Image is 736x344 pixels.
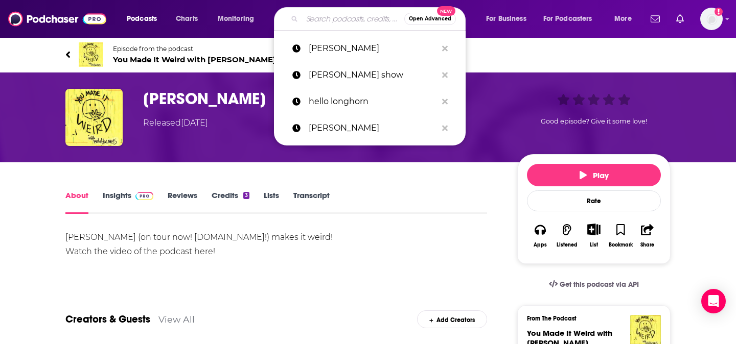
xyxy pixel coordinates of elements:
a: InsightsPodchaser Pro [103,190,153,214]
div: Show More ButtonList [581,217,607,254]
button: open menu [479,11,539,27]
span: Get this podcast via API [560,280,639,289]
h1: Al Franken [143,89,501,109]
div: Search podcasts, credits, & more... [284,7,475,31]
span: Charts [176,12,198,26]
div: [PERSON_NAME] (on tour now! [DOMAIN_NAME]!) makes it weird! Watch the video of the podcast here! [65,230,487,259]
div: Share [640,242,654,248]
span: New [437,6,455,16]
span: For Business [486,12,526,26]
button: Bookmark [607,217,634,254]
p: al franken [309,35,437,62]
svg: Add a profile image [715,8,723,16]
img: Podchaser Pro [135,192,153,200]
div: Listened [557,242,578,248]
div: Bookmark [609,242,633,248]
a: You Made It Weird with Pete HolmesEpisode from the podcastYou Made It Weird with [PERSON_NAME]77 [65,42,671,67]
span: Episode from the podcast [113,45,298,53]
a: About [65,190,88,214]
button: Apps [527,217,554,254]
span: Podcasts [127,12,157,26]
button: open menu [211,11,267,27]
button: Open AdvancedNew [404,13,456,25]
div: List [590,241,598,248]
div: Add Creators [417,310,487,328]
span: Logged in as KrishanaDavis [700,8,723,30]
a: Credits3 [212,190,249,214]
a: View All [158,314,195,325]
a: hello longhorn [274,88,466,115]
a: Creators & Guests [65,313,150,326]
img: Al Franken [65,89,123,146]
button: open menu [537,11,607,27]
p: hello longhorn [309,88,437,115]
button: Share [634,217,661,254]
div: Apps [534,242,547,248]
div: Rate [527,190,661,211]
img: Podchaser - Follow, Share and Rate Podcasts [8,9,106,29]
p: shaun thompson show [309,62,437,88]
a: Show notifications dropdown [647,10,664,28]
span: Open Advanced [409,16,451,21]
span: Play [580,170,609,180]
div: Released [DATE] [143,117,208,129]
a: Show notifications dropdown [672,10,688,28]
a: Reviews [168,190,197,214]
button: Show More Button [583,224,604,235]
a: Get this podcast via API [541,272,647,297]
a: [PERSON_NAME] [274,115,466,141]
h3: From The Podcast [527,315,653,322]
button: open menu [120,11,170,27]
button: Show profile menu [700,8,723,30]
a: Lists [264,190,279,214]
img: User Profile [700,8,723,30]
span: For Podcasters [543,12,592,26]
span: You Made It Weird with [PERSON_NAME] [113,55,298,64]
img: You Made It Weird with Pete Holmes [79,42,103,67]
input: Search podcasts, credits, & more... [302,11,404,27]
div: Open Intercom Messenger [701,289,726,313]
a: Charts [169,11,204,27]
p: brendan vaughan [309,115,437,141]
a: [PERSON_NAME] [274,35,466,62]
button: Play [527,164,661,186]
div: 3 [243,192,249,199]
a: Transcript [293,190,330,214]
span: Monitoring [218,12,254,26]
span: Good episode? Give it some love! [541,117,647,125]
span: More [614,12,632,26]
button: open menu [607,11,645,27]
button: Listened [554,217,580,254]
a: [PERSON_NAME] show [274,62,466,88]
